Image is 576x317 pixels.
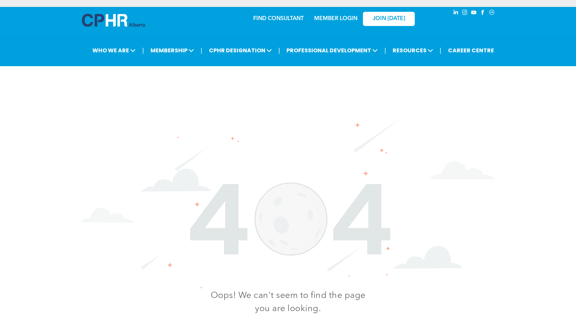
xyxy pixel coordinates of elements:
span: CPHR DESIGNATION [207,44,274,57]
span: RESOURCES [391,44,435,57]
li: | [384,43,386,58]
li: | [201,43,202,58]
li: | [278,43,280,58]
a: CAREER CENTRE [446,44,496,57]
a: instagram [461,9,469,18]
span: MEMBERSHIP [148,44,196,57]
a: MEMBER LOGIN [314,16,357,21]
a: Social network [488,9,496,18]
a: youtube [470,9,478,18]
span: Oops! We can't seem to find the page you are looking. [211,291,366,313]
span: PROFESSIONAL DEVELOPMENT [284,44,380,57]
a: linkedin [452,9,460,18]
img: The number 404 is surrounded by clouds and stars on a white background. [81,118,496,289]
img: A blue and white logo for cp alberta [82,14,145,27]
a: JOIN [DATE] [363,12,415,26]
span: JOIN [DATE] [373,16,405,22]
li: | [142,43,144,58]
span: WHO WE ARE [90,44,138,57]
a: facebook [479,9,487,18]
li: | [440,43,441,58]
a: FIND CONSULTANT [253,16,304,21]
